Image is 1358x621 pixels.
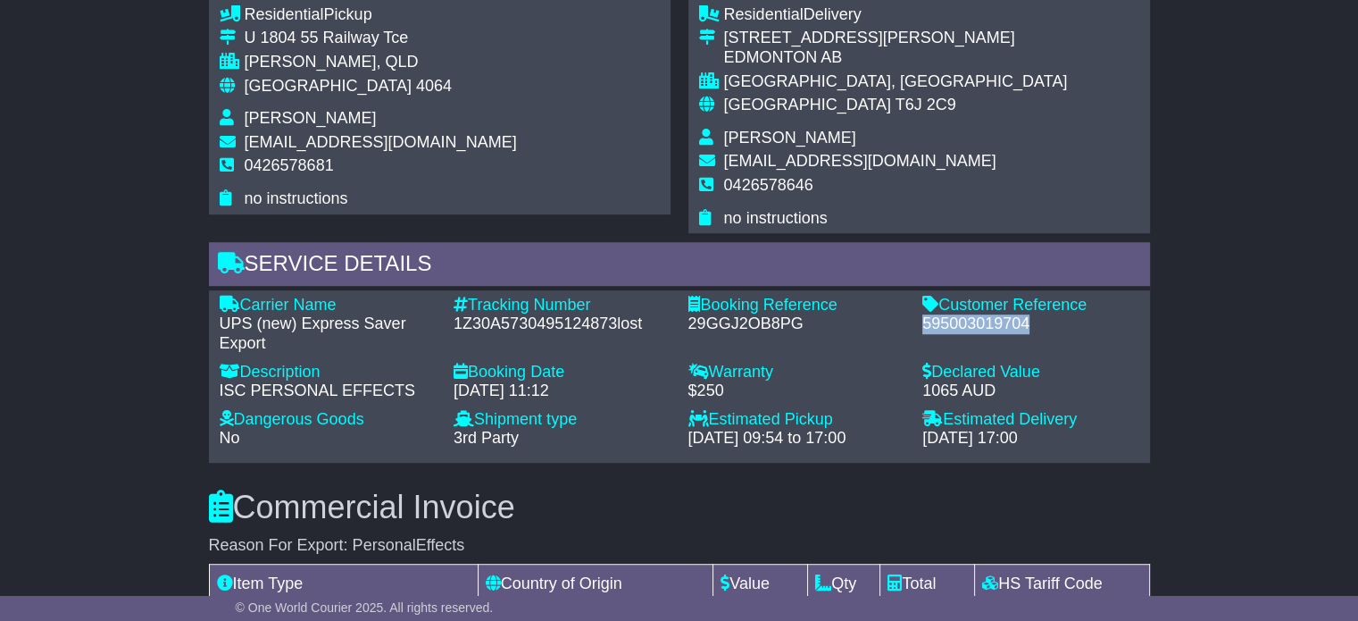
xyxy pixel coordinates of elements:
div: 29GGJ2OB8PG [688,315,905,334]
td: Item Type [209,565,478,604]
div: Booking Date [454,363,671,382]
div: [GEOGRAPHIC_DATA], [GEOGRAPHIC_DATA] [724,72,1068,92]
span: no instructions [724,209,828,227]
div: [PERSON_NAME], QLD [245,53,517,72]
div: [DATE] 09:54 to 17:00 [688,429,905,449]
div: [DATE] 11:12 [454,382,671,401]
span: [GEOGRAPHIC_DATA] [724,96,891,113]
div: Description [220,363,437,382]
div: Booking Reference [688,296,905,315]
span: [GEOGRAPHIC_DATA] [245,77,412,95]
td: Qty [808,565,880,604]
span: No [220,429,240,447]
span: [PERSON_NAME] [724,129,856,147]
div: [DATE] 17:00 [922,429,1139,449]
span: 0426578681 [245,156,334,174]
div: 1065 AUD [922,382,1139,401]
span: [EMAIL_ADDRESS][DOMAIN_NAME] [245,133,517,151]
div: Tracking Number [454,296,671,315]
div: Declared Value [922,363,1139,382]
span: 3rd Party [454,429,519,447]
span: 4064 [416,77,452,95]
div: 595003019704 [922,315,1139,334]
span: Residential [245,5,324,23]
span: T6J 2C9 [896,96,956,113]
div: Pickup [245,5,517,25]
span: no instructions [245,189,348,207]
td: Value [713,565,808,604]
td: HS Tariff Code [975,565,1149,604]
div: Dangerous Goods [220,410,437,430]
td: Country of Origin [478,565,713,604]
td: Total [880,565,975,604]
span: [PERSON_NAME] [245,109,377,127]
div: Customer Reference [922,296,1139,315]
div: Shipment type [454,410,671,430]
span: [EMAIL_ADDRESS][DOMAIN_NAME] [724,152,996,170]
div: ISC PERSONAL EFFECTS [220,382,437,401]
span: 0426578646 [724,176,813,194]
span: Residential [724,5,804,23]
div: [STREET_ADDRESS][PERSON_NAME] [724,29,1068,48]
h3: Commercial Invoice [209,490,1150,525]
div: Reason For Export: PersonalEffects [209,536,1150,556]
div: U 1804 55 Railway Tce [245,29,517,48]
div: Estimated Pickup [688,410,905,430]
div: UPS (new) Express Saver Export [220,315,437,353]
div: Warranty [688,363,905,382]
div: Service Details [209,242,1150,290]
span: © One World Courier 2025. All rights reserved. [236,600,494,615]
div: $250 [688,382,905,401]
div: Carrier Name [220,296,437,315]
div: Delivery [724,5,1068,25]
div: EDMONTON AB [724,48,1068,68]
div: Estimated Delivery [922,410,1139,430]
div: 1Z30A5730495124873lost [454,315,671,334]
